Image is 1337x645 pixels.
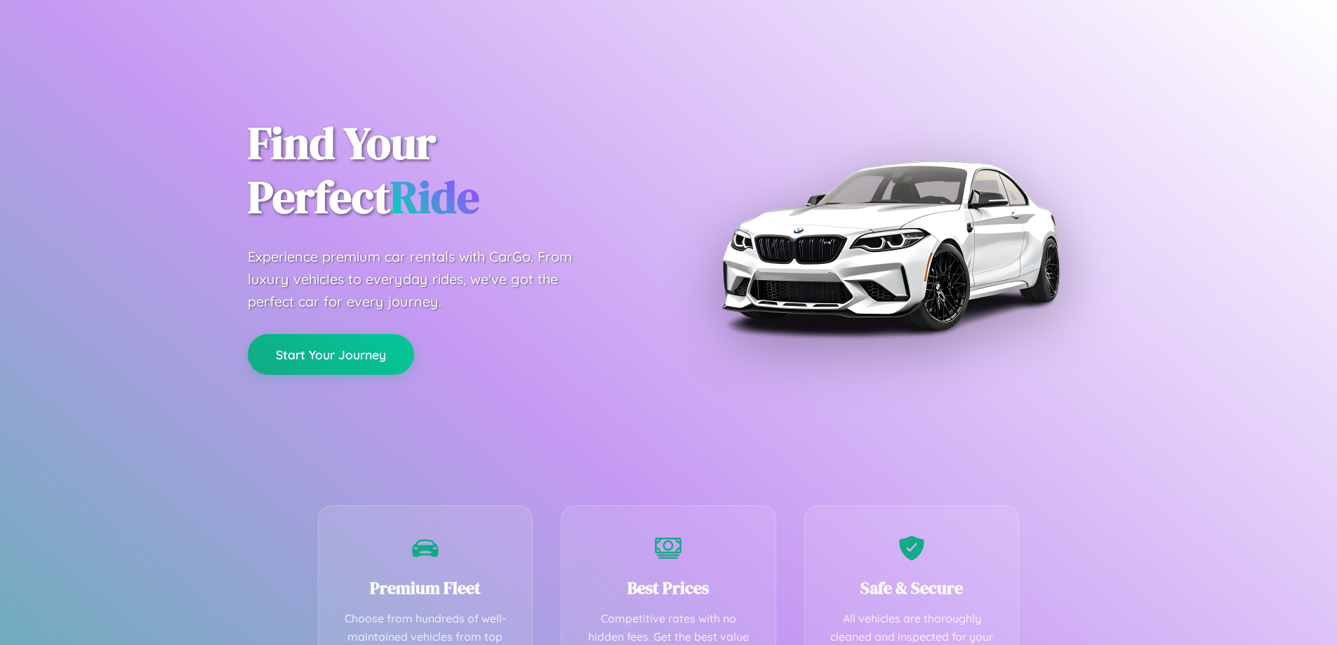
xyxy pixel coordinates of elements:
[826,576,998,599] h3: Safe & Secure
[248,117,648,225] h1: Find Your Perfect
[583,576,754,599] h3: Best Prices
[390,166,479,227] span: Ride
[248,334,414,375] button: Start Your Journey
[714,70,1065,421] img: Premium BMW car rental vehicle
[340,576,512,599] h3: Premium Fleet
[248,246,599,313] p: Experience premium car rentals with CarGo. From luxury vehicles to everyday rides, we've got the ...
